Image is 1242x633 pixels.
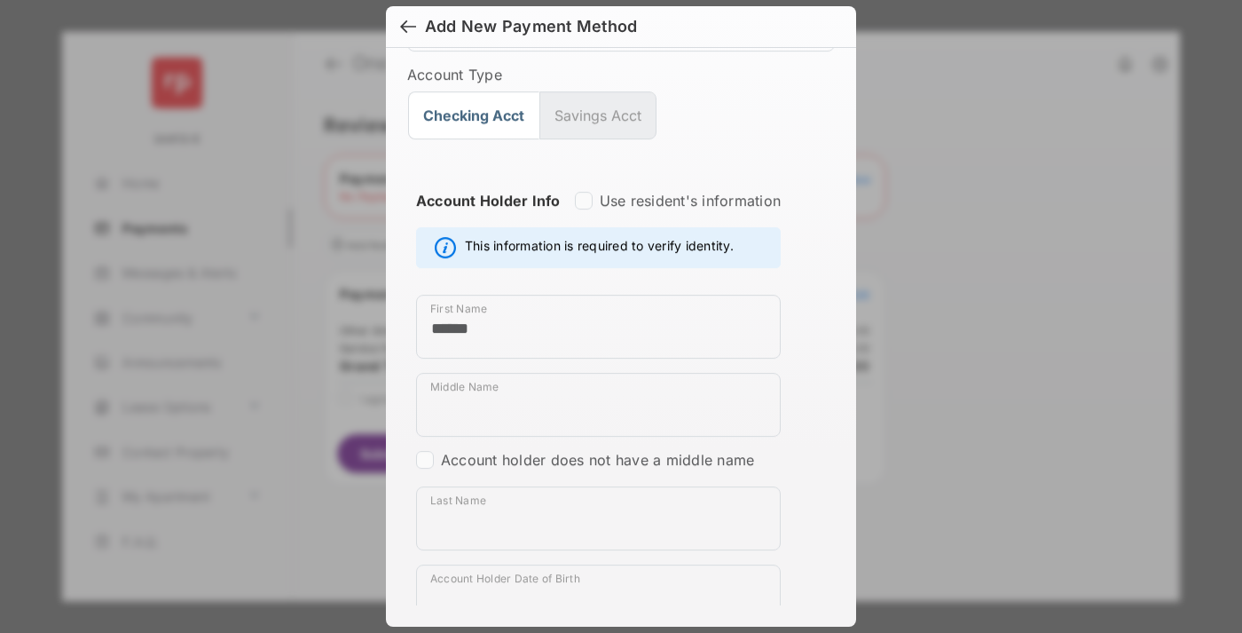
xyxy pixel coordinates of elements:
[465,237,734,258] span: This information is required to verify identity.
[441,451,754,469] label: Account holder does not have a middle name
[425,17,637,36] div: Add New Payment Method
[416,192,561,241] strong: Account Holder Info
[539,91,656,139] button: Savings Acct
[600,192,781,210] label: Use resident's information
[408,91,539,139] button: Checking Acct
[407,66,835,83] label: Account Type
